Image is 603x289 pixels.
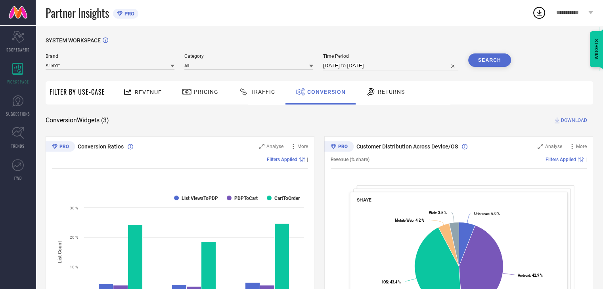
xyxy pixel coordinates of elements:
span: SUGGESTIONS [6,111,30,117]
span: WORKSPACE [7,79,29,85]
span: Category [184,53,313,59]
span: | [586,157,587,162]
span: More [576,144,587,149]
span: Revenue (% share) [331,157,369,162]
span: Returns [378,89,405,95]
text: : 43.4 % [382,280,401,284]
span: Brand [46,53,174,59]
text: : 4.2 % [395,218,424,222]
span: TRENDS [11,143,25,149]
span: Revenue [135,89,162,95]
span: Filters Applied [267,157,297,162]
span: FWD [14,175,22,181]
span: PRO [123,11,134,17]
text: PDPToCart [234,196,258,201]
span: SHAYE [357,197,371,203]
span: Traffic [251,89,275,95]
span: More [297,144,308,149]
svg: Zoom [538,144,543,149]
input: Select time period [323,61,458,70]
svg: Zoom [259,144,264,149]
span: Conversion [307,89,346,95]
div: Premium [46,141,75,153]
text: 30 % [70,206,78,210]
text: : 6.0 % [474,211,500,216]
text: : 42.9 % [518,273,543,278]
span: Partner Insights [46,5,109,21]
text: CartToOrder [274,196,300,201]
tspan: Web [429,211,436,215]
tspan: List Count [57,241,63,263]
span: Time Period [323,53,458,59]
span: Filters Applied [546,157,576,162]
span: DOWNLOAD [561,116,587,124]
span: Pricing [194,89,218,95]
tspan: Mobile Web [395,218,413,222]
div: Premium [324,141,354,153]
span: Analyse [266,144,283,149]
span: Analyse [545,144,562,149]
span: Conversion Widgets ( 3 ) [46,116,109,124]
span: Customer Distribution Across Device/OS [356,143,458,150]
tspan: Android [518,273,530,278]
tspan: Unknown [474,211,489,216]
span: | [307,157,308,162]
span: Filter By Use-Case [50,87,105,97]
span: Conversion Ratios [78,143,124,150]
span: SCORECARDS [6,47,30,53]
text: List ViewsToPDP [182,196,218,201]
text: 20 % [70,235,78,240]
div: Open download list [532,6,546,20]
text: : 3.5 % [429,211,447,215]
span: SYSTEM WORKSPACE [46,37,101,44]
text: 10 % [70,265,78,269]
tspan: IOS [382,280,388,284]
button: Search [468,53,511,67]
